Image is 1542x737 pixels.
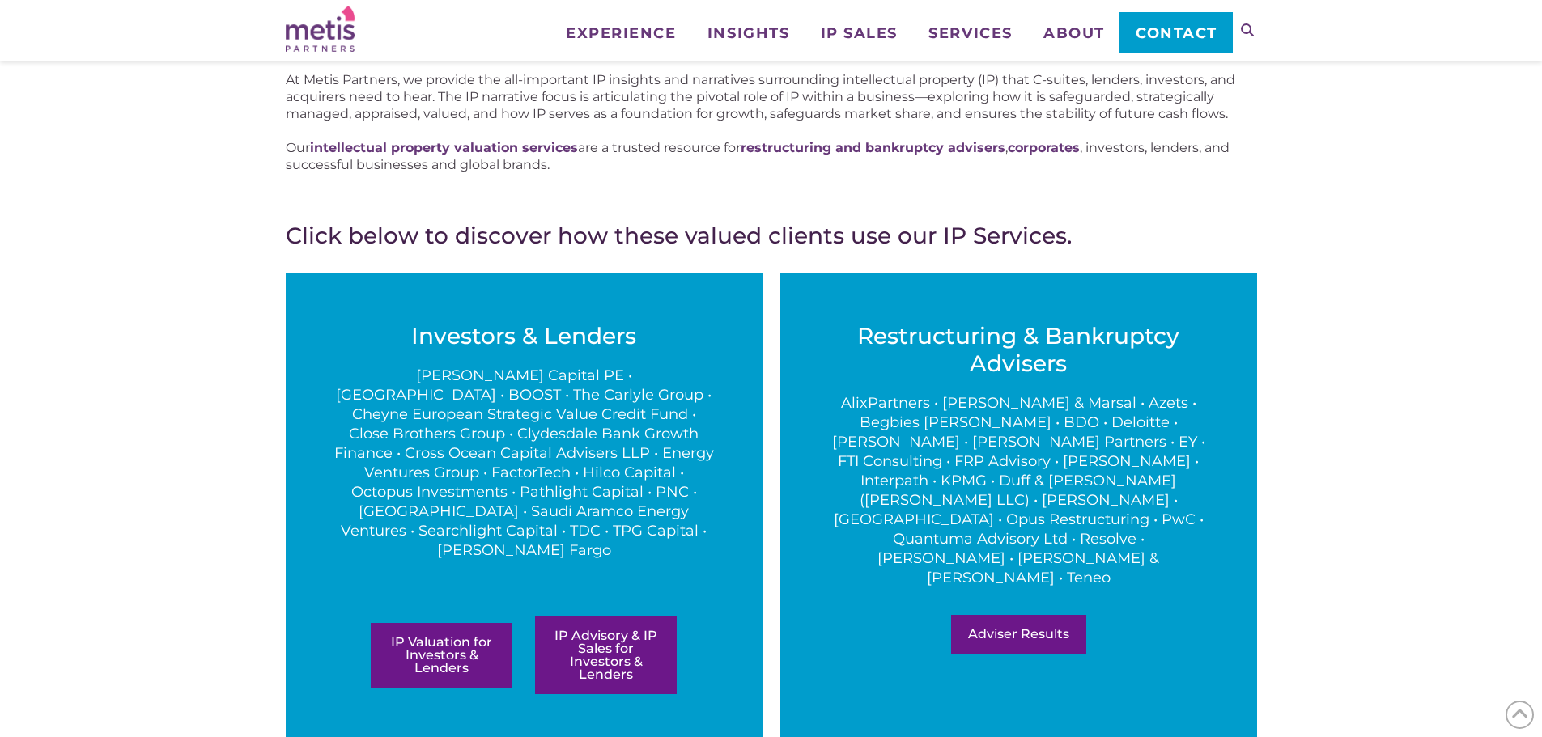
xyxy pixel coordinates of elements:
[741,140,1005,155] a: restructuring and bankruptcy advisers
[286,139,1257,173] p: Our are a trusted resource for , , investors, lenders, and successful businesses and global brands.
[829,322,1209,377] h3: Restructuring & Bankruptcy Advisers
[829,393,1209,587] p: AlixPartners • [PERSON_NAME] & Marsal • Azets • Begbies [PERSON_NAME] • BDO • Deloitte • [PERSON_...
[707,26,789,40] span: Insights
[310,140,578,155] a: intellectual property valuation services
[821,26,898,40] span: IP Sales
[1043,26,1105,40] span: About
[371,623,512,688] a: IP Valuation for Investors & Lenders
[286,71,1257,122] p: At Metis Partners, we provide the all-important IP insights and narratives surrounding intellectu...
[535,616,677,694] a: IP Advisory & IP Sales for Investors & Lenders
[1119,12,1232,53] a: Contact
[334,366,714,560] p: [PERSON_NAME] Capital PE • [GEOGRAPHIC_DATA] • BOOST • The Carlyle Group • Cheyne European Strate...
[1008,140,1080,155] a: corporates
[286,222,1257,249] h3: Click below to discover how these valued clients use our IP Services.
[566,26,676,40] span: Experience
[1136,26,1217,40] span: Contact
[928,26,1012,40] span: Services
[951,615,1086,654] a: Adviser Results
[286,6,355,52] img: Metis Partners
[1506,701,1534,729] span: Back to Top
[334,322,714,349] h3: Investors & Lenders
